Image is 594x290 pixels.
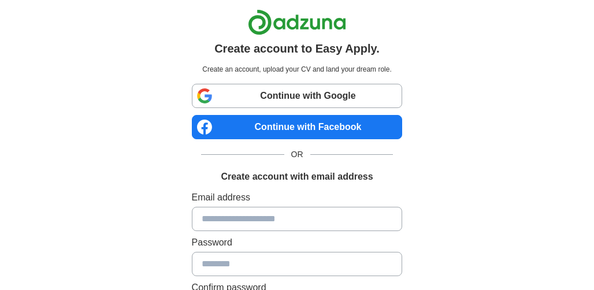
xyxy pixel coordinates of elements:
span: OR [284,148,310,161]
a: Continue with Facebook [192,115,403,139]
label: Password [192,236,403,250]
a: Continue with Google [192,84,403,108]
label: Email address [192,191,403,205]
h1: Create account with email address [221,170,373,184]
img: Adzuna logo [248,9,346,35]
h1: Create account to Easy Apply. [214,40,380,57]
p: Create an account, upload your CV and land your dream role. [194,64,400,75]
